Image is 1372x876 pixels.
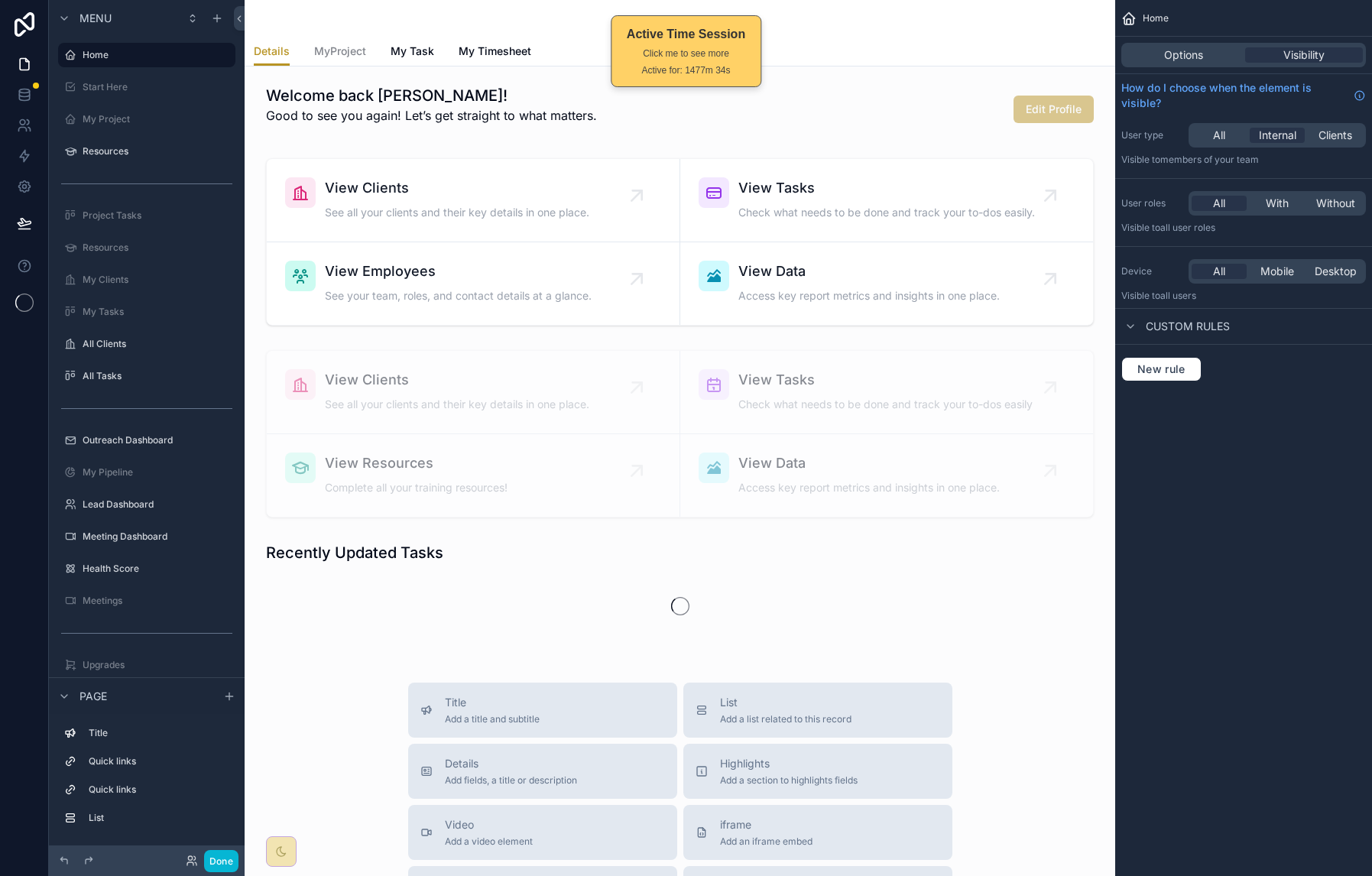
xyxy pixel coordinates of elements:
[58,364,235,388] a: All Tasks
[1164,47,1203,63] span: Options
[58,43,235,67] a: Home
[1316,196,1355,211] span: Without
[254,37,290,67] a: Details
[83,49,226,61] label: Home
[58,203,235,228] a: Project Tasks
[720,774,858,787] span: Add a section to highlights fields
[391,44,434,59] span: My Task
[58,235,235,260] a: Resources
[58,139,235,164] a: Resources
[83,595,232,607] label: Meetings
[445,774,577,787] span: Add fields, a title or description
[408,744,677,799] button: DetailsAdd fields, a title or description
[1146,319,1230,334] span: Custom rules
[58,556,235,581] a: Health Score
[408,805,677,860] button: VideoAdd a video element
[83,242,232,254] label: Resources
[89,812,229,824] label: List
[58,300,235,324] a: My Tasks
[1121,222,1366,234] p: Visible to
[1160,154,1259,165] span: Members of your team
[58,653,235,677] a: Upgrades
[83,498,232,511] label: Lead Dashboard
[1121,357,1202,381] button: New rule
[1121,80,1348,111] span: How do I choose when the element is visible?
[83,274,232,286] label: My Clients
[58,428,235,453] a: Outreach Dashboard
[445,835,533,848] span: Add a video element
[314,37,366,68] a: MyProject
[720,756,858,771] span: Highlights
[1315,264,1357,279] span: Desktop
[1259,128,1296,143] span: Internal
[683,805,952,860] button: iframeAdd an iframe embed
[1121,154,1366,166] p: Visible to
[58,524,235,549] a: Meeting Dashboard
[58,75,235,99] a: Start Here
[83,306,232,318] label: My Tasks
[79,11,112,26] span: Menu
[445,695,540,710] span: Title
[83,370,232,382] label: All Tasks
[1266,196,1289,211] span: With
[83,466,232,479] label: My Pipeline
[204,850,238,872] button: Done
[58,589,235,613] a: Meetings
[89,784,229,796] label: Quick links
[627,25,745,44] div: Active Time Session
[83,659,232,671] label: Upgrades
[391,37,434,68] a: My Task
[627,47,745,60] div: Click me to see more
[1260,264,1294,279] span: Mobile
[1121,197,1182,209] label: User roles
[58,332,235,356] a: All Clients
[720,817,812,832] span: iframe
[83,81,232,93] label: Start Here
[83,113,232,125] label: My Project
[445,756,577,771] span: Details
[83,563,232,575] label: Health Score
[720,695,851,710] span: List
[49,714,245,845] div: scrollable content
[1213,264,1225,279] span: All
[83,530,232,543] label: Meeting Dashboard
[1143,12,1169,24] span: Home
[79,689,107,704] span: Page
[83,338,232,350] label: All Clients
[459,44,531,59] span: My Timesheet
[627,63,745,77] div: Active for: 1477m 34s
[445,817,533,832] span: Video
[83,145,232,157] label: Resources
[58,492,235,517] a: Lead Dashboard
[445,713,540,725] span: Add a title and subtitle
[89,755,229,767] label: Quick links
[683,683,952,738] button: ListAdd a list related to this record
[408,683,677,738] button: TitleAdd a title and subtitle
[254,44,290,59] span: Details
[58,268,235,292] a: My Clients
[683,744,952,799] button: HighlightsAdd a section to highlights fields
[1121,129,1182,141] label: User type
[83,209,232,222] label: Project Tasks
[1160,222,1215,233] span: All user roles
[58,107,235,131] a: My Project
[1318,128,1352,143] span: Clients
[1213,196,1225,211] span: All
[1121,265,1182,277] label: Device
[58,460,235,485] a: My Pipeline
[89,727,229,739] label: Title
[83,434,232,446] label: Outreach Dashboard
[1213,128,1225,143] span: All
[1283,47,1325,63] span: Visibility
[720,713,851,725] span: Add a list related to this record
[1121,80,1366,111] a: How do I choose when the element is visible?
[1131,362,1192,376] span: New rule
[314,44,366,59] span: MyProject
[1160,290,1196,301] span: all users
[720,835,812,848] span: Add an iframe embed
[1121,290,1366,302] p: Visible to
[459,37,531,68] a: My Timesheet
